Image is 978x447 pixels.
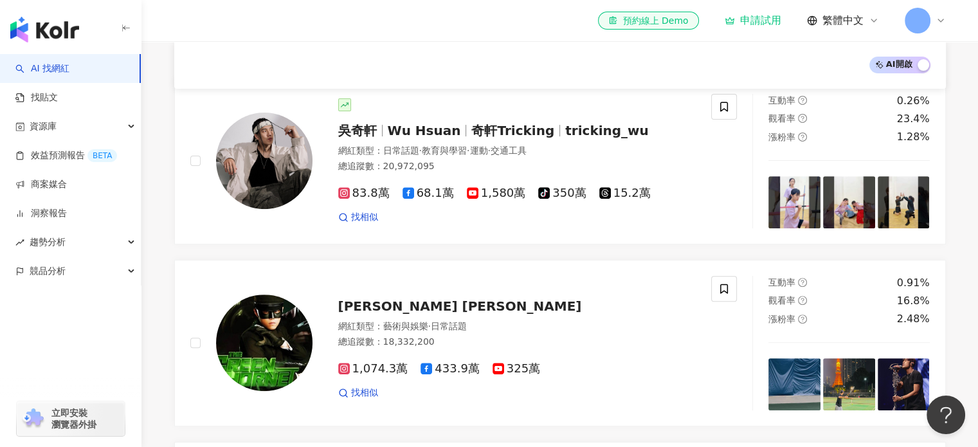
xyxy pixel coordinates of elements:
[338,298,582,314] span: [PERSON_NAME] [PERSON_NAME]
[338,211,378,224] a: 找相似
[338,160,696,173] div: 總追蹤數 ： 20,972,095
[608,14,688,27] div: 預約線上 Demo
[338,187,390,200] span: 83.8萬
[487,145,490,156] span: ·
[798,278,807,287] span: question-circle
[422,145,467,156] span: 教育與學習
[338,336,696,349] div: 總追蹤數 ： 18,332,200
[598,12,698,30] a: 預約線上 Demo
[768,277,795,287] span: 互動率
[421,362,480,376] span: 433.9萬
[897,130,930,144] div: 1.28%
[897,94,930,108] div: 0.26%
[338,387,378,399] a: 找相似
[338,123,377,138] span: 吳奇軒
[823,358,875,410] img: post-image
[798,132,807,141] span: question-circle
[351,211,378,224] span: 找相似
[768,95,795,105] span: 互動率
[216,295,312,391] img: KOL Avatar
[768,314,795,324] span: 漲粉率
[30,228,66,257] span: 趨勢分析
[467,187,526,200] span: 1,580萬
[768,132,795,142] span: 漲粉率
[725,14,781,27] a: 申請試用
[897,312,930,326] div: 2.48%
[17,401,125,436] a: chrome extension立即安裝 瀏覽器外掛
[878,176,930,228] img: post-image
[15,178,67,191] a: 商案媒合
[403,187,454,200] span: 68.1萬
[15,238,24,247] span: rise
[798,114,807,123] span: question-circle
[471,123,554,138] span: 奇軒Tricking
[897,112,930,126] div: 23.4%
[768,295,795,306] span: 觀看率
[15,62,69,75] a: searchAI 找網紅
[15,207,67,220] a: 洞察報告
[798,296,807,305] span: question-circle
[823,176,875,228] img: post-image
[878,358,930,410] img: post-image
[51,407,96,430] span: 立即安裝 瀏覽器外掛
[469,145,487,156] span: 運動
[383,321,428,331] span: 藝術與娛樂
[897,276,930,290] div: 0.91%
[21,408,46,429] img: chrome extension
[338,362,408,376] span: 1,074.3萬
[768,358,820,410] img: post-image
[216,113,312,209] img: KOL Avatar
[491,145,527,156] span: 交通工具
[798,315,807,324] span: question-circle
[822,14,864,28] span: 繁體中文
[338,145,696,158] div: 網紅類型 ：
[419,145,422,156] span: ·
[768,113,795,123] span: 觀看率
[15,149,117,162] a: 效益預測報告BETA
[798,96,807,105] span: question-circle
[428,321,431,331] span: ·
[351,387,378,399] span: 找相似
[538,187,586,200] span: 350萬
[338,320,696,333] div: 網紅類型 ：
[383,145,419,156] span: 日常話題
[10,17,79,42] img: logo
[431,321,467,331] span: 日常話題
[897,294,930,308] div: 16.8%
[565,123,649,138] span: tricking_wu
[599,187,651,200] span: 15.2萬
[30,257,66,286] span: 競品分析
[467,145,469,156] span: ·
[493,362,540,376] span: 325萬
[388,123,461,138] span: Wu Hsuan
[174,78,946,244] a: KOL Avatar吳奇軒Wu Hsuan奇軒Trickingtricking_wu網紅類型：日常話題·教育與學習·運動·交通工具總追蹤數：20,972,09583.8萬68.1萬1,580萬3...
[768,176,820,228] img: post-image
[174,260,946,426] a: KOL Avatar[PERSON_NAME] [PERSON_NAME]網紅類型：藝術與娛樂·日常話題總追蹤數：18,332,2001,074.3萬433.9萬325萬找相似互動率questi...
[30,112,57,141] span: 資源庫
[15,91,58,104] a: 找貼文
[927,396,965,434] iframe: Help Scout Beacon - Open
